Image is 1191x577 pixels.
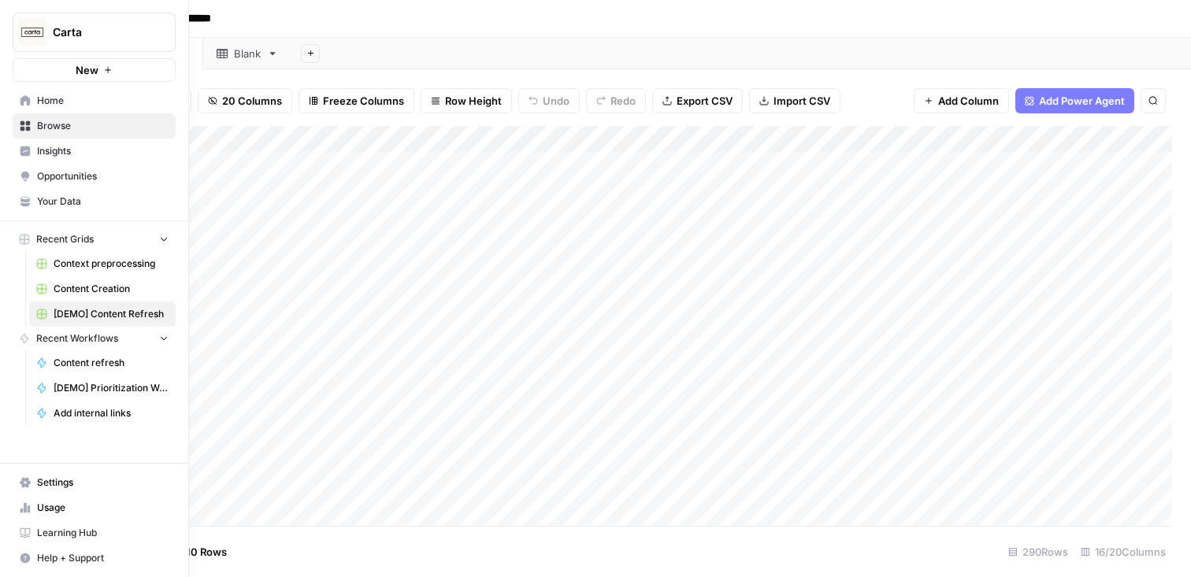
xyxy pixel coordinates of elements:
[1002,539,1074,564] div: 290 Rows
[36,331,118,346] span: Recent Workflows
[13,58,176,82] button: New
[543,93,570,109] span: Undo
[677,93,733,109] span: Export CSV
[54,406,169,420] span: Add internal links
[938,93,999,109] span: Add Column
[198,88,292,113] button: 20 Columns
[749,88,840,113] button: Import CSV
[323,93,404,109] span: Freeze Columns
[37,119,169,133] span: Browse
[37,144,169,158] span: Insights
[29,350,176,375] a: Content refresh
[37,526,169,540] span: Learning Hub
[13,189,176,214] a: Your Data
[37,501,169,515] span: Usage
[13,227,176,251] button: Recent Grids
[13,139,176,164] a: Insights
[53,24,148,40] span: Carta
[774,93,830,109] span: Import CSV
[13,327,176,350] button: Recent Workflows
[18,18,46,46] img: Carta Logo
[54,356,169,370] span: Content refresh
[29,375,176,401] a: [DEMO] Prioritization Workflow for creation
[222,93,282,109] span: 20 Columns
[29,401,176,426] a: Add internal links
[13,88,176,113] a: Home
[29,276,176,301] a: Content Creation
[652,88,743,113] button: Export CSV
[36,232,94,246] span: Recent Grids
[13,495,176,520] a: Usage
[54,282,169,296] span: Content Creation
[610,93,636,109] span: Redo
[914,88,1009,113] button: Add Column
[1015,88,1134,113] button: Add Power Agent
[37,194,169,209] span: Your Data
[1074,539,1172,564] div: 16/20 Columns
[13,546,176,571] button: Help + Support
[29,251,176,276] a: Context preprocessing
[13,520,176,546] a: Learning Hub
[13,113,176,139] a: Browse
[203,38,291,69] a: Blank
[299,88,414,113] button: Freeze Columns
[234,46,261,61] div: Blank
[76,62,98,78] span: New
[37,94,169,108] span: Home
[13,164,176,189] a: Opportunities
[54,307,169,321] span: [DEMO] Content Refresh
[445,93,502,109] span: Row Height
[1039,93,1125,109] span: Add Power Agent
[518,88,580,113] button: Undo
[54,257,169,271] span: Context preprocessing
[37,475,169,490] span: Settings
[29,301,176,327] a: [DEMO] Content Refresh
[54,381,169,395] span: [DEMO] Prioritization Workflow for creation
[37,169,169,183] span: Opportunities
[13,13,176,52] button: Workspace: Carta
[164,544,227,560] span: Add 10 Rows
[586,88,646,113] button: Redo
[37,551,169,565] span: Help + Support
[13,470,176,495] a: Settings
[421,88,512,113] button: Row Height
